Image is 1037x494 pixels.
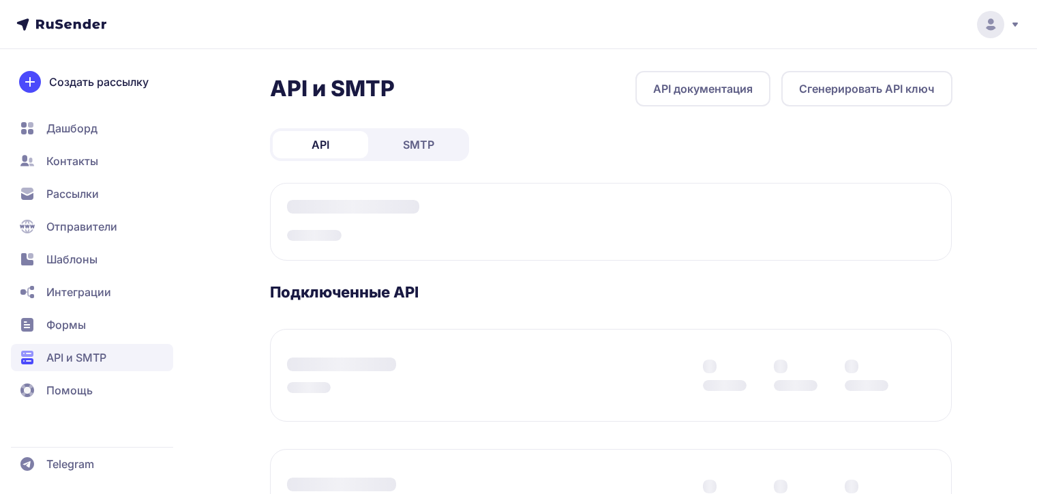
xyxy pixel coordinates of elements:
a: SMTP [371,131,466,158]
span: Контакты [46,153,98,169]
a: API документация [635,71,770,106]
h2: API и SMTP [270,75,395,102]
span: Создать рассылку [49,74,149,90]
span: Рассылки [46,186,99,202]
a: Telegram [11,450,173,478]
span: Шаблоны [46,251,97,267]
span: Интеграции [46,284,111,300]
span: Отправители [46,218,117,235]
h3: Подключенные API [270,282,952,302]
span: Помощь [46,382,93,398]
a: API [273,131,368,158]
span: API [312,136,329,153]
span: Формы [46,317,86,333]
span: API и SMTP [46,349,106,366]
span: SMTP [403,136,434,153]
button: Сгенерировать API ключ [781,71,952,106]
span: Telegram [46,456,94,472]
span: Дашборд [46,120,97,136]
